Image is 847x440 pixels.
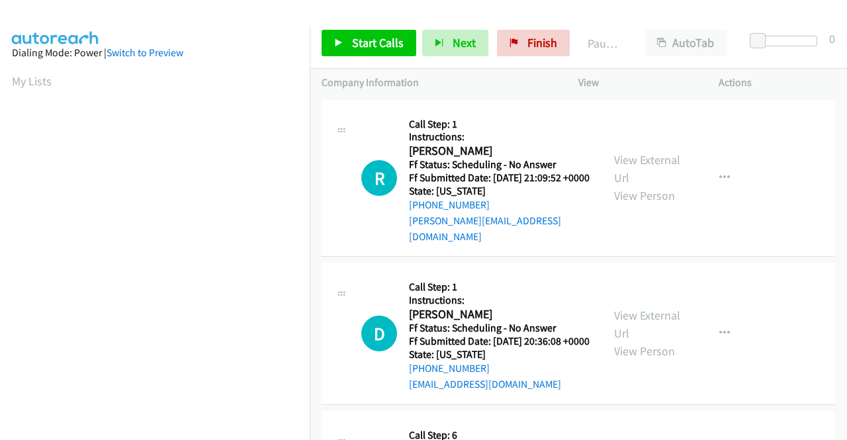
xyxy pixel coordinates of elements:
[614,152,680,185] a: View External Url
[756,36,817,46] div: Delay between calls (in seconds)
[12,45,298,61] div: Dialing Mode: Power |
[107,46,183,59] a: Switch to Preview
[409,185,590,198] h5: State: [US_STATE]
[829,30,835,48] div: 0
[361,160,397,196] h1: R
[409,307,586,322] h2: [PERSON_NAME]
[645,30,727,56] button: AutoTab
[409,335,590,348] h5: Ff Submitted Date: [DATE] 20:36:08 +0000
[409,281,590,294] h5: Call Step: 1
[497,30,570,56] a: Finish
[409,348,590,361] h5: State: [US_STATE]
[409,130,590,144] h5: Instructions:
[322,75,555,91] p: Company Information
[614,343,675,359] a: View Person
[614,308,680,341] a: View External Url
[361,160,397,196] div: The call is yet to be attempted
[409,378,561,390] a: [EMAIL_ADDRESS][DOMAIN_NAME]
[453,35,476,50] span: Next
[422,30,488,56] button: Next
[409,158,590,171] h5: Ff Status: Scheduling - No Answer
[352,35,404,50] span: Start Calls
[409,118,590,131] h5: Call Step: 1
[588,34,621,52] p: Paused
[719,75,835,91] p: Actions
[409,294,590,307] h5: Instructions:
[409,171,590,185] h5: Ff Submitted Date: [DATE] 21:09:52 +0000
[578,75,695,91] p: View
[527,35,557,50] span: Finish
[409,214,561,243] a: [PERSON_NAME][EMAIL_ADDRESS][DOMAIN_NAME]
[12,73,52,89] a: My Lists
[614,188,675,203] a: View Person
[409,198,490,211] a: [PHONE_NUMBER]
[409,144,586,159] h2: [PERSON_NAME]
[409,322,590,335] h5: Ff Status: Scheduling - No Answer
[322,30,416,56] a: Start Calls
[361,316,397,351] div: The call is yet to be attempted
[361,316,397,351] h1: D
[409,362,490,374] a: [PHONE_NUMBER]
